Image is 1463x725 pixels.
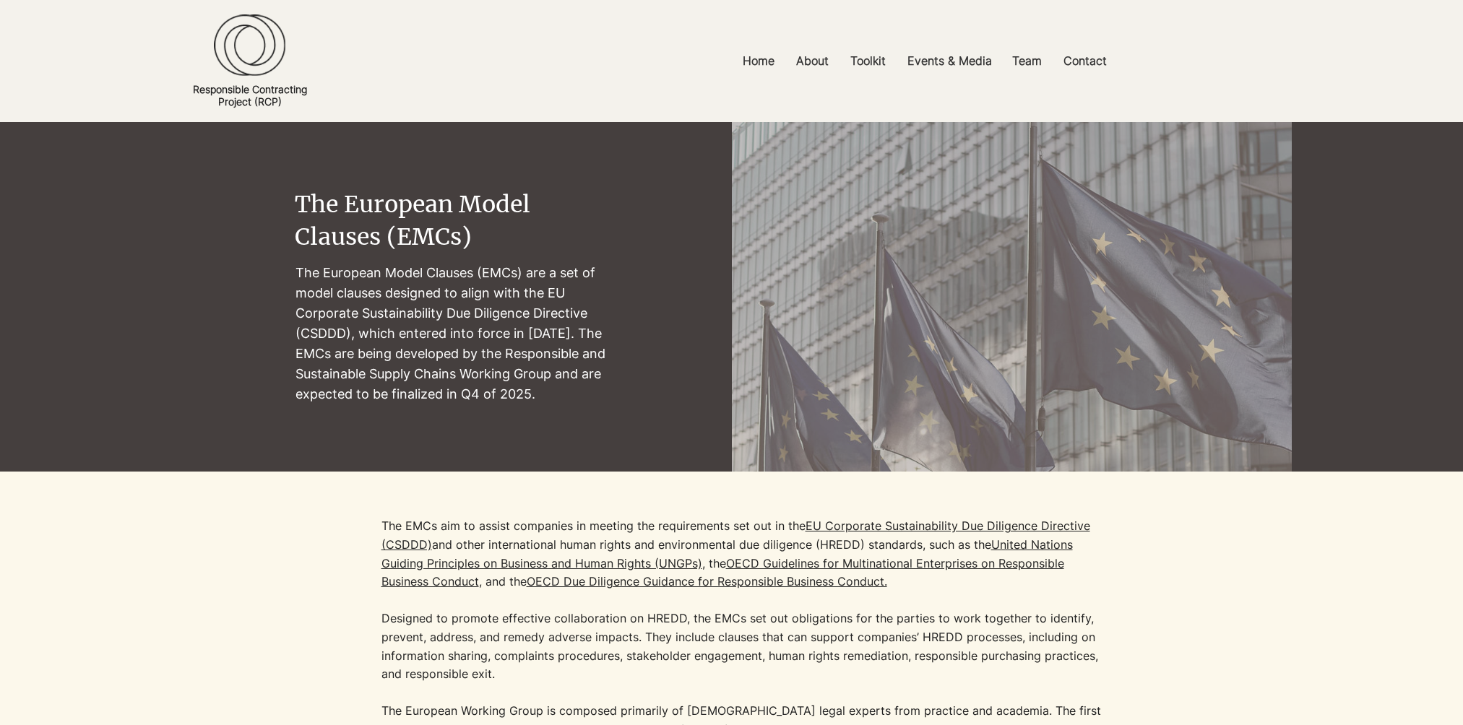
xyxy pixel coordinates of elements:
[381,517,1104,683] p: The EMCs aim to assist companies in meeting the requirements set out in the and other internation...
[193,83,307,108] a: Responsible ContractingProject (RCP)
[558,45,1291,77] nav: Site
[1001,45,1053,77] a: Team
[897,45,1001,77] a: Events & Media
[840,45,897,77] a: Toolkit
[295,190,530,251] span: The European Model Clauses (EMCs)
[735,45,782,77] p: Home
[789,45,836,77] p: About
[295,263,609,405] p: The European Model Clauses (EMCs) are a set of model clauses designed to align with the EU Corpor...
[1053,45,1118,77] a: Contact
[732,45,785,77] a: Home
[732,122,1292,647] img: pexels-marco-288924445-13153479_edited.jpg
[381,537,1073,570] a: United Nations Guiding Principles on Business and Human Rights (UNGPs)
[900,45,999,77] p: Events & Media
[785,45,840,77] a: About
[843,45,893,77] p: Toolkit
[1005,45,1049,77] p: Team
[1056,45,1114,77] p: Contact
[527,574,887,589] a: OECD Due Diligence Guidance for Responsible Business Conduct.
